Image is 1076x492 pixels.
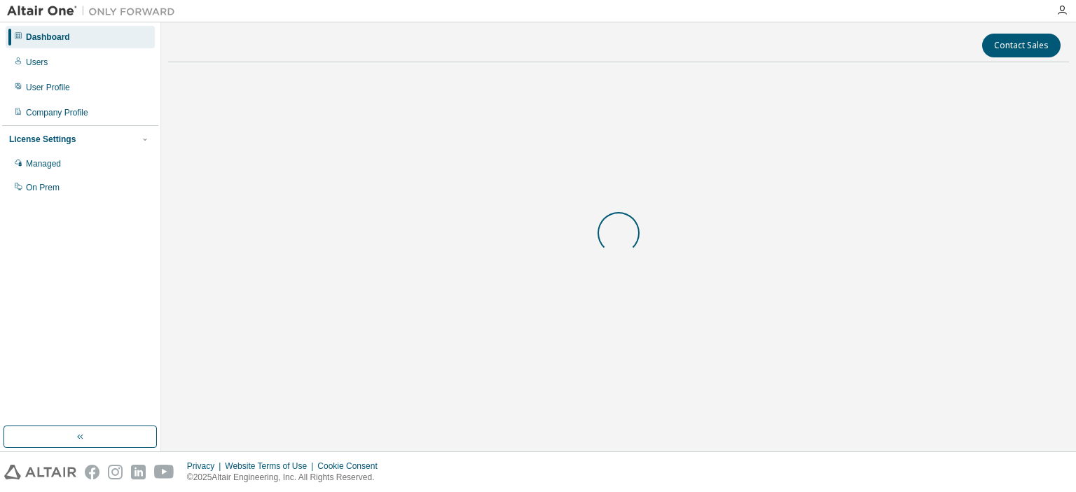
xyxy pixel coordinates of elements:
div: Dashboard [26,31,70,43]
div: Website Terms of Use [225,461,317,472]
img: altair_logo.svg [4,465,76,479]
img: linkedin.svg [131,465,146,479]
p: © 2025 Altair Engineering, Inc. All Rights Reserved. [187,472,386,484]
div: Privacy [187,461,225,472]
div: Cookie Consent [317,461,385,472]
div: User Profile [26,82,70,93]
div: On Prem [26,182,60,193]
img: Altair One [7,4,182,18]
img: instagram.svg [108,465,123,479]
img: facebook.svg [85,465,99,479]
div: Managed [26,158,61,169]
div: Users [26,57,48,68]
img: youtube.svg [154,465,174,479]
div: License Settings [9,134,76,145]
button: Contact Sales [982,34,1061,57]
div: Company Profile [26,107,88,118]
